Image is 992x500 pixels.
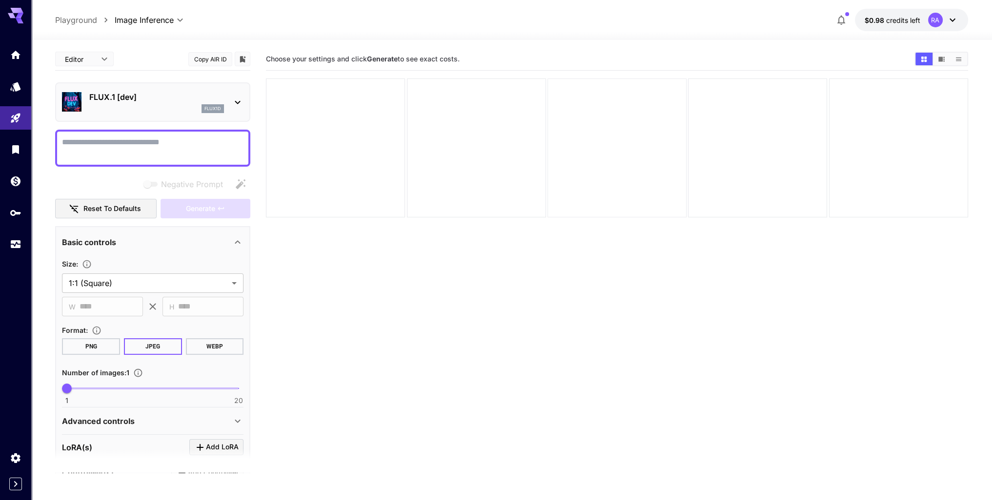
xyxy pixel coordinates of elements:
div: Home [10,49,21,61]
span: $0.98 [865,16,886,24]
span: H [169,301,174,312]
span: 1:1 (Square) [69,277,228,289]
nav: breadcrumb [55,14,115,26]
button: JPEG [124,338,182,355]
span: W [69,301,76,312]
button: PNG [62,338,120,355]
button: Expand sidebar [9,478,22,490]
span: credits left [886,16,920,24]
p: Advanced controls [62,415,135,427]
span: Number of images : 1 [62,368,129,377]
button: $0.98192RA [855,9,968,31]
button: Reset to defaults [55,199,157,219]
button: Copy AIR ID [188,52,232,66]
div: Wallet [10,175,21,187]
b: Generate [367,55,398,63]
button: Click to add LoRA [189,439,243,455]
p: LoRA(s) [62,442,92,453]
button: Show images in list view [950,53,967,65]
div: Library [10,143,21,155]
a: Playground [55,14,97,26]
button: Adjust the dimensions of the generated image by specifying its width and height in pixels, or sel... [78,259,96,269]
span: Image Inference [115,14,174,26]
div: FLUX.1 [dev]flux1d [62,87,243,117]
span: Negative prompts are not compatible with the selected model. [142,178,231,190]
div: RA [928,13,943,27]
div: Advanced controls [62,409,243,433]
div: Basic controls [62,231,243,254]
div: Playground [10,112,21,124]
button: Show images in video view [933,53,950,65]
span: Choose your settings and click to see exact costs. [266,55,460,63]
span: Format : [62,326,88,334]
div: Settings [10,452,21,464]
div: Usage [10,238,21,250]
span: Editor [65,54,95,64]
button: Show images in grid view [915,53,932,65]
button: Add to library [238,53,247,65]
div: Models [10,80,21,93]
span: Negative Prompt [161,178,223,190]
div: Show images in grid viewShow images in video viewShow images in list view [914,52,968,66]
div: API Keys [10,207,21,219]
p: flux1d [204,105,221,112]
p: Basic controls [62,236,116,248]
button: Choose the file format for the output image. [88,326,105,335]
p: FLUX.1 [dev] [89,91,224,103]
span: 1 [65,396,68,405]
button: Specify how many images to generate in a single request. Each image generation will be charged se... [129,368,147,378]
span: Add LoRA [206,441,239,453]
span: 20 [234,396,243,405]
span: Size : [62,260,78,268]
button: WEBP [186,338,244,355]
div: $0.98192 [865,15,920,25]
